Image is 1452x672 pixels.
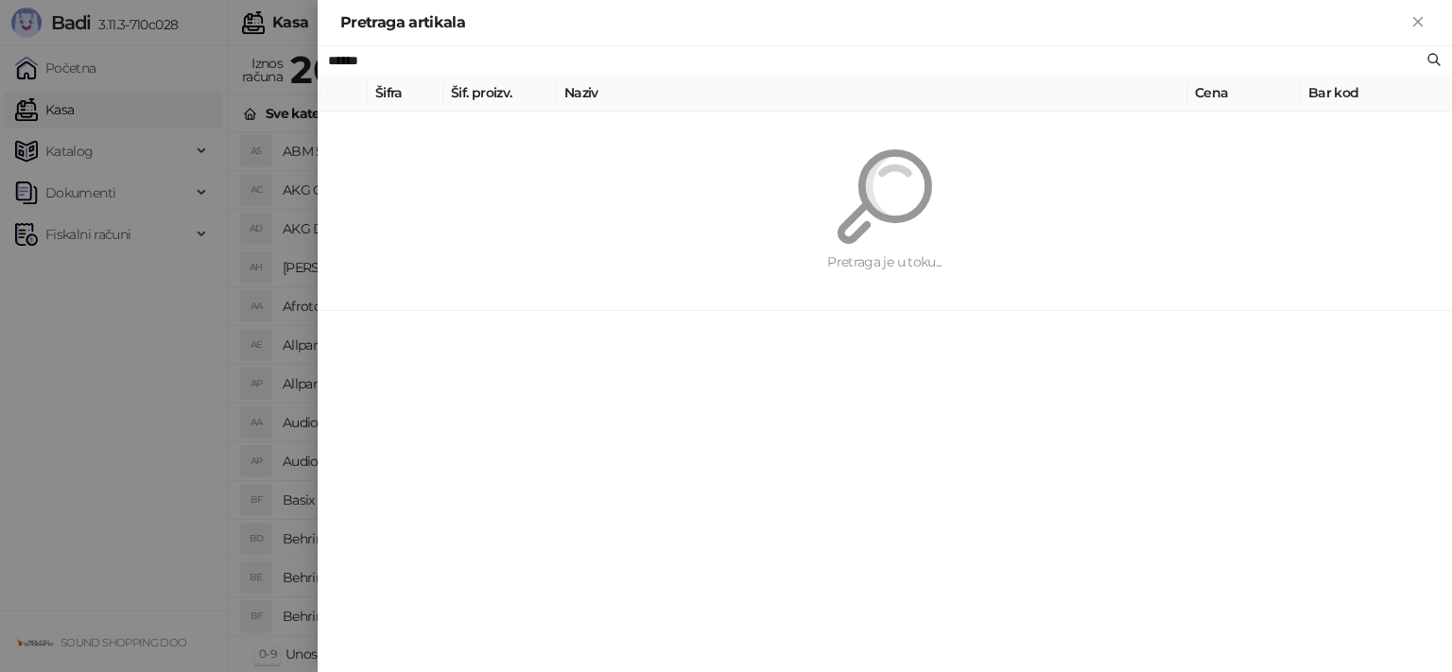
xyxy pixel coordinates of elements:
[443,75,557,112] th: Šif. proizv.
[1407,11,1429,34] button: Zatvori
[1187,75,1301,112] th: Cena
[1301,75,1452,112] th: Bar kod
[340,11,1407,34] div: Pretraga artikala
[557,75,1187,112] th: Naziv
[368,75,443,112] th: Šifra
[363,251,1407,272] div: Pretraga je u toku...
